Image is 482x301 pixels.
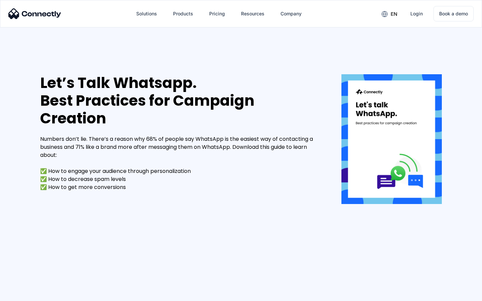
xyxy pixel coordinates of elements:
div: Let’s Talk Whatsapp. Best Practices for Campaign Creation [40,74,321,127]
div: Pricing [209,9,225,18]
ul: Language list [13,289,40,299]
div: Resources [241,9,264,18]
div: en [391,9,397,19]
div: Company [280,9,302,18]
div: Login [410,9,423,18]
div: Numbers don’t lie. There’s a reason why 68% of people say WhatsApp is the easiest way of contacti... [40,135,321,191]
div: Solutions [136,9,157,18]
aside: Language selected: English [7,289,40,299]
div: Products [173,9,193,18]
a: Login [405,6,428,22]
a: Book a demo [433,6,474,21]
img: Connectly Logo [8,8,61,19]
a: Pricing [204,6,230,22]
